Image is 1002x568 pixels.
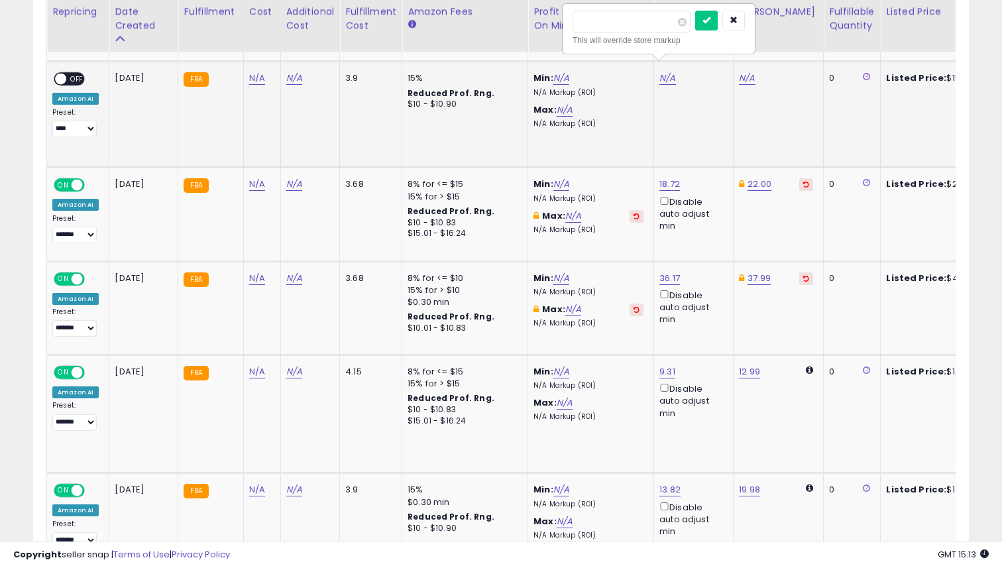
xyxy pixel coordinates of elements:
[55,180,72,191] span: ON
[533,119,643,129] p: N/A Markup (ROI)
[542,209,565,222] b: Max:
[806,484,813,492] i: Calculated using Dynamic Max Price.
[55,367,72,378] span: ON
[886,483,946,496] b: Listed Price:
[565,303,581,316] a: N/A
[83,180,104,191] span: OFF
[886,178,946,190] b: Listed Price:
[634,306,640,313] i: Revert to store-level Max Markup
[408,378,518,390] div: 15% for > $15
[83,273,104,284] span: OFF
[886,484,996,496] div: $17.39
[829,5,875,32] div: Fulfillable Quantity
[533,5,648,32] div: Profit [PERSON_NAME] on Min/Max
[659,72,675,85] a: N/A
[659,288,723,326] div: Disable auto adjust min
[542,303,565,315] b: Max:
[408,296,518,308] div: $0.30 min
[115,366,168,378] div: [DATE]
[115,72,168,84] div: [DATE]
[886,366,996,378] div: $12.98
[13,548,62,561] strong: Copyright
[286,72,302,85] a: N/A
[557,396,573,410] a: N/A
[115,484,168,496] div: [DATE]
[659,365,675,378] a: 9.31
[533,72,553,84] b: Min:
[408,511,494,522] b: Reduced Prof. Rng.
[184,178,208,193] small: FBA
[533,365,553,378] b: Min:
[286,5,335,32] div: Additional Cost
[803,275,809,282] i: Revert to store-level Dynamic Max Price
[408,5,522,19] div: Amazon Fees
[533,381,643,390] p: N/A Markup (ROI)
[408,416,518,427] div: $15.01 - $16.24
[408,523,518,534] div: $10 - $10.90
[553,272,569,285] a: N/A
[553,483,569,496] a: N/A
[55,273,72,284] span: ON
[573,34,745,47] div: This will override store markup
[557,103,573,117] a: N/A
[184,272,208,287] small: FBA
[83,367,104,378] span: OFF
[533,272,553,284] b: Min:
[52,214,99,244] div: Preset:
[533,515,557,528] b: Max:
[249,5,275,19] div: Cost
[886,272,946,284] b: Listed Price:
[533,88,643,97] p: N/A Markup (ROI)
[52,401,99,431] div: Preset:
[739,180,744,188] i: This overrides the store level Dynamic Max Price for this listing
[886,5,1001,19] div: Listed Price
[886,272,996,284] div: $46.90
[249,178,265,191] a: N/A
[829,484,870,496] div: 0
[803,181,809,188] i: Revert to store-level Dynamic Max Price
[345,484,392,496] div: 3.9
[533,483,553,496] b: Min:
[748,178,771,191] a: 22.00
[408,19,416,30] small: Amazon Fees.
[249,365,265,378] a: N/A
[286,365,302,378] a: N/A
[533,178,553,190] b: Min:
[249,72,265,85] a: N/A
[533,396,557,409] b: Max:
[533,103,557,116] b: Max:
[345,272,392,284] div: 3.68
[533,194,643,203] p: N/A Markup (ROI)
[408,228,518,239] div: $15.01 - $16.24
[806,366,813,374] i: Calculated using Dynamic Max Price.
[52,293,99,305] div: Amazon AI
[829,366,870,378] div: 0
[533,500,643,509] p: N/A Markup (ROI)
[113,548,170,561] a: Terms of Use
[172,548,230,561] a: Privacy Policy
[345,178,392,190] div: 3.68
[286,272,302,285] a: N/A
[115,5,172,32] div: Date Created
[13,549,230,561] div: seller snap | |
[659,194,723,233] div: Disable auto adjust min
[408,404,518,416] div: $10 - $10.83
[533,305,539,313] i: This overrides the store level max markup for this listing
[408,484,518,496] div: 15%
[52,520,99,549] div: Preset:
[249,483,265,496] a: N/A
[408,191,518,203] div: 15% for > $15
[52,93,99,105] div: Amazon AI
[408,178,518,190] div: 8% for <= $15
[533,211,539,220] i: This overrides the store level max markup for this listing
[829,72,870,84] div: 0
[659,500,723,538] div: Disable auto adjust min
[659,381,723,420] div: Disable auto adjust min
[408,205,494,217] b: Reduced Prof. Rng.
[886,72,996,84] div: $15.99
[408,87,494,99] b: Reduced Prof. Rng.
[52,504,99,516] div: Amazon AI
[345,366,392,378] div: 4.15
[66,74,87,85] span: OFF
[408,323,518,334] div: $10.01 - $10.83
